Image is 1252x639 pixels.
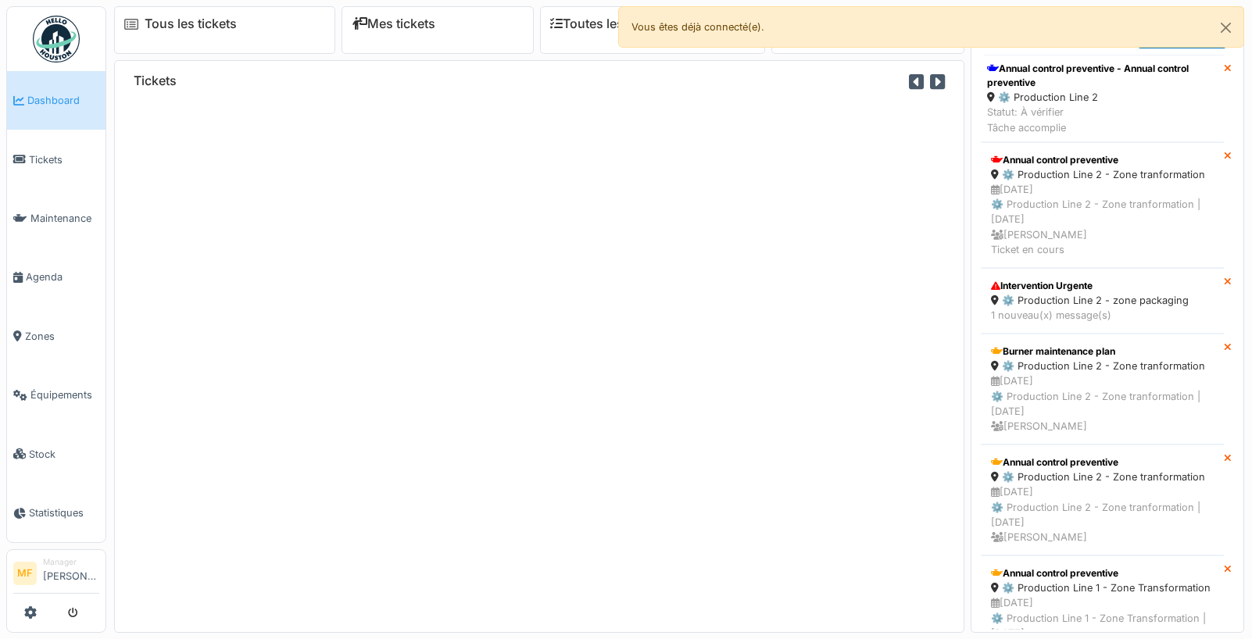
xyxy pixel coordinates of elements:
[30,387,99,402] span: Équipements
[30,211,99,226] span: Maintenance
[987,90,1218,105] div: ⚙️ Production Line 2
[7,366,106,424] a: Équipements
[1208,7,1243,48] button: Close
[991,469,1214,484] div: ⚙️ Production Line 2 - Zone tranformation
[25,329,99,344] span: Zones
[352,16,435,31] a: Mes tickets
[7,130,106,188] a: Tickets
[991,293,1214,308] div: ⚙️ Production Line 2 - zone packaging
[550,16,667,31] a: Toutes les tâches
[26,270,99,284] span: Agenda
[991,279,1214,293] div: Intervention Urgente
[981,444,1224,555] a: Annual control preventive ⚙️ Production Line 2 - Zone tranformation [DATE]⚙️ Production Line 2 - ...
[33,16,80,62] img: Badge_color-CXgf-gQk.svg
[991,344,1214,359] div: Burner maintenance plan
[29,505,99,520] span: Statistiques
[987,62,1218,90] div: Annual control preventive - Annual control preventive
[991,153,1214,167] div: Annual control preventive
[7,307,106,366] a: Zones
[981,268,1224,334] a: Intervention Urgente ⚙️ Production Line 2 - zone packaging 1 nouveau(x) message(s)
[7,424,106,483] a: Stock
[13,562,37,585] li: MF
[987,105,1218,134] div: Statut: À vérifier Tâche accomplie
[991,373,1214,434] div: [DATE] ⚙️ Production Line 2 - Zone tranformation | [DATE] [PERSON_NAME]
[991,167,1214,182] div: ⚙️ Production Line 2 - Zone tranformation
[145,16,237,31] a: Tous les tickets
[43,556,99,568] div: Manager
[991,359,1214,373] div: ⚙️ Production Line 2 - Zone tranformation
[991,484,1214,544] div: [DATE] ⚙️ Production Line 2 - Zone tranformation | [DATE] [PERSON_NAME]
[618,6,1244,48] div: Vous êtes déjà connecté(e).
[991,566,1214,580] div: Annual control preventive
[134,73,177,88] h6: Tickets
[29,447,99,462] span: Stock
[7,248,106,306] a: Agenda
[27,93,99,108] span: Dashboard
[7,71,106,130] a: Dashboard
[991,182,1214,257] div: [DATE] ⚙️ Production Line 2 - Zone tranformation | [DATE] [PERSON_NAME] Ticket en cours
[7,484,106,542] a: Statistiques
[29,152,99,167] span: Tickets
[43,556,99,590] li: [PERSON_NAME]
[991,580,1214,595] div: ⚙️ Production Line 1 - Zone Transformation
[991,308,1214,323] div: 1 nouveau(x) message(s)
[981,55,1224,142] a: Annual control preventive - Annual control preventive ⚙️ Production Line 2 Statut: À vérifierTâch...
[981,334,1224,444] a: Burner maintenance plan ⚙️ Production Line 2 - Zone tranformation [DATE]⚙️ Production Line 2 - Zo...
[981,142,1224,268] a: Annual control preventive ⚙️ Production Line 2 - Zone tranformation [DATE]⚙️ Production Line 2 - ...
[991,455,1214,469] div: Annual control preventive
[7,189,106,248] a: Maintenance
[13,556,99,594] a: MF Manager[PERSON_NAME]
